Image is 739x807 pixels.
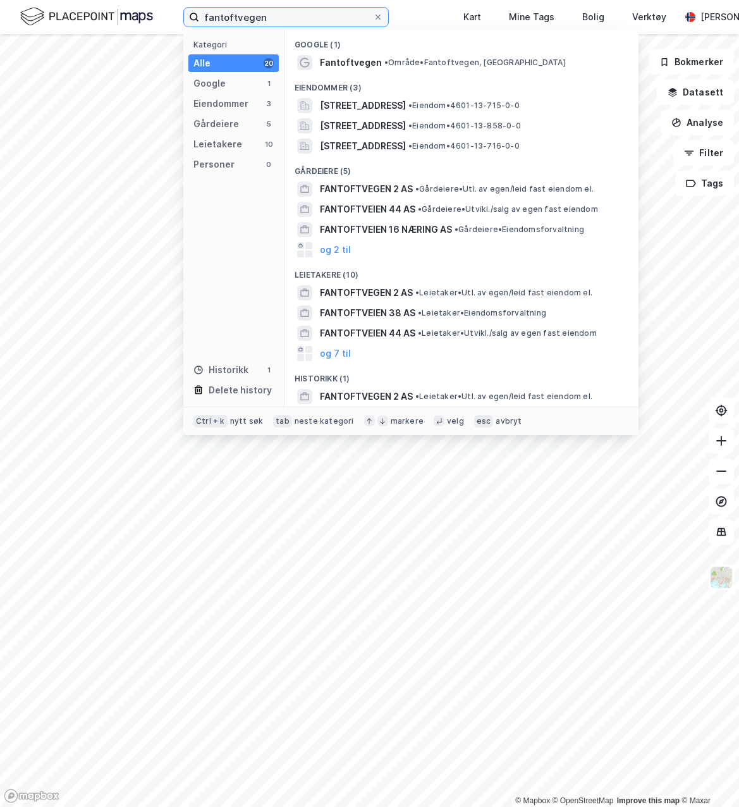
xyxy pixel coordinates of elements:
span: FANTOFTVEIEN 44 AS [320,202,415,217]
div: esc [474,415,494,428]
button: Tags [675,171,734,196]
span: • [418,308,422,317]
span: • [384,58,388,67]
input: Søk på adresse, matrikkel, gårdeiere, leietakere eller personer [199,8,373,27]
div: avbryt [496,416,522,426]
div: 5 [264,119,274,129]
div: Kart [463,9,481,25]
span: • [415,184,419,194]
div: 20 [264,58,274,68]
div: neste kategori [295,416,354,426]
div: Leietakere [193,137,242,152]
span: • [455,225,458,234]
button: og 7 til [320,346,351,361]
span: FANTOFTVEGEN 2 AS [320,182,413,197]
span: Leietaker • Utvikl./salg av egen fast eiendom [418,328,597,338]
div: Kategori [193,40,279,49]
div: 1 [264,365,274,375]
button: Filter [673,140,734,166]
div: 0 [264,159,274,169]
span: Eiendom • 4601-13-858-0-0 [408,121,521,131]
div: Mine Tags [509,9,554,25]
span: • [415,288,419,297]
button: Bokmerker [649,49,734,75]
div: Verktøy [632,9,666,25]
div: Personer [193,157,235,172]
div: Gårdeiere (5) [284,156,638,179]
span: Gårdeiere • Utvikl./salg av egen fast eiendom [418,204,598,214]
span: Fantoftvegen [320,55,382,70]
span: Område • Fantoftvegen, [GEOGRAPHIC_DATA] [384,58,566,68]
span: [STREET_ADDRESS] [320,139,406,154]
div: 3 [264,99,274,109]
div: Google [193,76,226,91]
img: Z [709,565,733,589]
div: Eiendommer (3) [284,73,638,95]
div: Eiendommer [193,96,248,111]
span: Leietaker • Utl. av egen/leid fast eiendom el. [415,391,592,402]
span: Eiendom • 4601-13-716-0-0 [408,141,520,151]
span: FANTOFTVEIEN 16 NÆRING AS [320,222,452,237]
div: 1 [264,78,274,89]
button: og 2 til [320,242,351,257]
button: Analyse [661,110,734,135]
span: Leietaker • Eiendomsforvaltning [418,308,546,318]
span: FANTOFTVEGEN 2 AS [320,285,413,300]
span: FANTOFTVEGEN 2 AS [320,389,413,404]
a: Mapbox homepage [4,789,59,803]
span: FANTOFTVEIEN 38 AS [320,305,415,321]
img: logo.f888ab2527a4732fd821a326f86c7f29.svg [20,6,153,28]
a: Improve this map [617,796,680,805]
div: Leietakere (10) [284,260,638,283]
span: • [408,141,412,151]
span: • [415,391,419,401]
div: Ctrl + k [193,415,228,428]
div: Historikk [193,362,248,378]
div: Historikk (1) [284,364,638,386]
iframe: Chat Widget [676,746,739,807]
div: Alle [193,56,211,71]
div: Google (1) [284,30,638,52]
span: Gårdeiere • Utl. av egen/leid fast eiendom el. [415,184,594,194]
span: Leietaker • Utl. av egen/leid fast eiendom el. [415,288,592,298]
div: tab [273,415,292,428]
div: Gårdeiere [193,116,239,132]
span: [STREET_ADDRESS] [320,118,406,133]
div: nytt søk [230,416,264,426]
div: Bolig [582,9,604,25]
span: • [418,328,422,338]
div: velg [447,416,464,426]
span: Eiendom • 4601-13-715-0-0 [408,101,520,111]
span: Gårdeiere • Eiendomsforvaltning [455,225,584,235]
span: • [418,204,422,214]
button: Datasett [657,80,734,105]
span: [STREET_ADDRESS] [320,98,406,113]
span: • [408,101,412,110]
div: 10 [264,139,274,149]
a: Mapbox [515,796,550,805]
span: FANTOFTVEIEN 44 AS [320,326,415,341]
a: OpenStreetMap [553,796,614,805]
span: • [408,121,412,130]
div: Delete history [209,383,272,398]
div: markere [391,416,424,426]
